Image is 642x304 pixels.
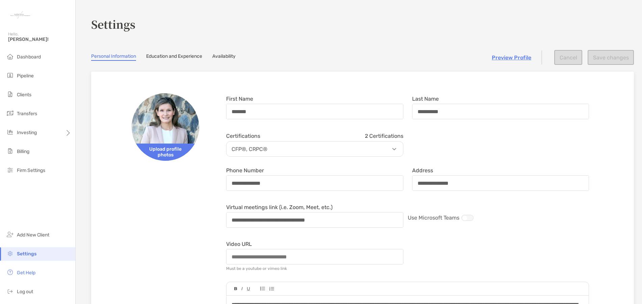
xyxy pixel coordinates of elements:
a: Education and Experience [146,53,202,61]
label: Virtual meetings link (i.e. Zoom, Meet, etc.) [226,204,332,210]
img: settings icon [6,249,14,257]
span: Investing [17,130,37,135]
label: Last Name [412,96,439,102]
span: Log out [17,289,33,295]
label: First Name [226,96,253,102]
img: investing icon [6,128,14,136]
img: Editor control icon [269,287,274,291]
img: pipeline icon [6,71,14,79]
span: Clients [17,92,31,98]
span: Settings [17,251,36,257]
span: Use Microsoft Teams [408,214,459,221]
img: Avatar [132,93,199,161]
img: Editor control icon [260,287,265,290]
span: Upload profile photos [132,144,199,161]
img: transfers icon [6,109,14,117]
img: Zoe Logo [8,3,32,27]
img: firm-settings icon [6,166,14,174]
div: Must be a youtube or vimeo link [226,266,287,271]
span: 2 Certifications [365,133,403,139]
p: CFP®, CRPC® [228,145,405,153]
span: Billing [17,149,29,154]
h3: Settings [91,16,634,32]
img: Editor control icon [247,287,250,291]
span: Transfers [17,111,37,117]
a: Personal Information [91,53,136,61]
img: get-help icon [6,268,14,276]
span: Pipeline [17,73,34,79]
a: Preview Profile [492,54,531,61]
span: Dashboard [17,54,41,60]
span: [PERSON_NAME]! [8,36,71,42]
span: Add New Client [17,232,49,238]
img: billing icon [6,147,14,155]
span: Get Help [17,270,35,276]
img: dashboard icon [6,52,14,60]
div: Certifications [226,133,403,139]
span: Firm Settings [17,168,45,173]
label: Video URL [226,241,252,247]
img: Editor control icon [241,287,243,290]
a: Availability [212,53,236,61]
img: add_new_client icon [6,230,14,238]
img: logout icon [6,287,14,295]
img: clients icon [6,90,14,98]
label: Phone Number [226,168,264,173]
label: Address [412,168,433,173]
img: Editor control icon [234,287,237,290]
